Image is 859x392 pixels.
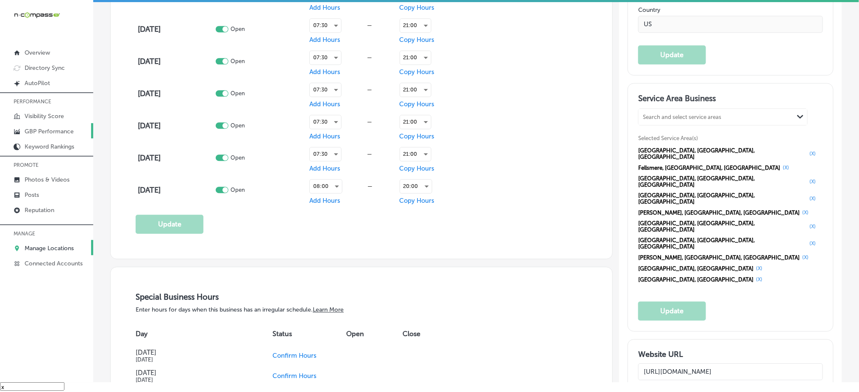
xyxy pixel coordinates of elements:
[136,215,203,234] button: Update
[807,178,819,185] button: (X)
[309,68,340,76] span: Add Hours
[638,237,807,250] span: [GEOGRAPHIC_DATA], [GEOGRAPHIC_DATA], [GEOGRAPHIC_DATA]
[25,207,54,214] p: Reputation
[310,19,341,32] div: 07:30
[309,165,340,172] span: Add Hours
[638,192,807,205] span: [GEOGRAPHIC_DATA], [GEOGRAPHIC_DATA], [GEOGRAPHIC_DATA]
[638,265,753,272] span: [GEOGRAPHIC_DATA], [GEOGRAPHIC_DATA]
[310,147,341,161] div: 07:30
[638,276,753,283] span: [GEOGRAPHIC_DATA], [GEOGRAPHIC_DATA]
[400,100,435,108] span: Copy Hours
[138,121,214,130] h4: [DATE]
[136,292,587,302] h3: Special Business Hours
[25,113,64,120] p: Visibility Score
[800,209,811,216] button: (X)
[638,175,807,188] span: [GEOGRAPHIC_DATA], [GEOGRAPHIC_DATA], [GEOGRAPHIC_DATA]
[309,36,340,44] span: Add Hours
[138,57,214,66] h4: [DATE]
[638,94,823,106] h3: Service Area Business
[231,58,245,64] p: Open
[231,187,245,193] p: Open
[25,245,74,252] p: Manage Locations
[643,114,721,120] div: Search and select service areas
[342,86,398,93] div: —
[753,276,765,283] button: (X)
[342,119,398,125] div: —
[309,133,340,140] span: Add Hours
[310,179,342,193] div: 08:00
[25,191,39,199] p: Posts
[403,322,474,345] th: Close
[138,153,214,163] h4: [DATE]
[310,51,341,64] div: 07:30
[25,49,50,56] p: Overview
[807,150,819,157] button: (X)
[136,348,249,356] h4: [DATE]
[309,4,340,11] span: Add Hours
[136,356,249,363] h5: [DATE]
[780,164,792,171] button: (X)
[638,135,698,141] span: Selected Service Area(s)
[638,6,823,14] label: Country
[400,51,431,64] div: 21:00
[807,195,819,202] button: (X)
[400,165,435,172] span: Copy Hours
[638,165,780,171] span: Fellsmere, [GEOGRAPHIC_DATA], [GEOGRAPHIC_DATA]
[273,322,347,345] th: Status
[25,128,74,135] p: GBP Performance
[638,350,823,359] h3: Website URL
[25,176,69,183] p: Photos & Videos
[638,45,706,64] button: Update
[136,322,272,345] th: Day
[25,80,50,87] p: AutoPilot
[136,377,249,383] h5: [DATE]
[138,185,214,195] h4: [DATE]
[638,210,800,216] span: [PERSON_NAME], [GEOGRAPHIC_DATA], [GEOGRAPHIC_DATA]
[138,25,214,34] h4: [DATE]
[25,260,83,267] p: Connected Accounts
[807,240,819,247] button: (X)
[800,254,811,261] button: (X)
[342,151,398,157] div: —
[310,115,341,129] div: 07:30
[273,352,317,359] span: Confirm Hours
[753,265,765,272] button: (X)
[342,183,398,189] div: —
[638,147,807,160] span: [GEOGRAPHIC_DATA], [GEOGRAPHIC_DATA], [GEOGRAPHIC_DATA]
[400,197,435,204] span: Copy Hours
[25,64,65,72] p: Directory Sync
[400,36,435,44] span: Copy Hours
[313,306,344,313] a: Learn More
[273,372,317,380] span: Confirm Hours
[231,122,245,129] p: Open
[638,301,706,320] button: Update
[400,147,431,161] div: 21:00
[638,16,823,33] input: Country
[136,306,587,313] p: Enter hours for days when this business has an irregular schedule.
[138,89,214,98] h4: [DATE]
[400,4,435,11] span: Copy Hours
[400,179,432,193] div: 20:00
[342,22,398,28] div: —
[638,254,800,261] span: [PERSON_NAME], [GEOGRAPHIC_DATA], [GEOGRAPHIC_DATA]
[342,54,398,61] div: —
[310,83,341,97] div: 07:30
[638,220,807,233] span: [GEOGRAPHIC_DATA], [GEOGRAPHIC_DATA], [GEOGRAPHIC_DATA]
[231,26,245,32] p: Open
[400,83,431,97] div: 21:00
[638,363,823,380] input: Add Location Website
[309,100,340,108] span: Add Hours
[807,223,819,230] button: (X)
[400,115,431,129] div: 21:00
[309,197,340,204] span: Add Hours
[136,369,249,377] h4: [DATE]
[14,11,60,19] img: 660ab0bf-5cc7-4cb8-ba1c-48b5ae0f18e60NCTV_CLogo_TV_Black_-500x88.png
[400,19,431,32] div: 21:00
[400,133,435,140] span: Copy Hours
[400,68,435,76] span: Copy Hours
[25,143,74,150] p: Keyword Rankings
[231,90,245,97] p: Open
[231,155,245,161] p: Open
[346,322,403,345] th: Open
